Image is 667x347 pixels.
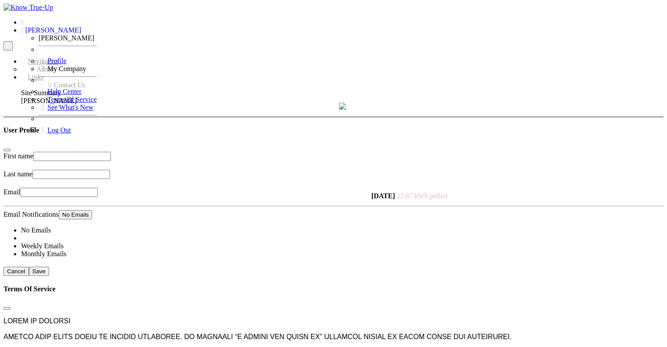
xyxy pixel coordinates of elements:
[4,126,663,134] h4: User Profile
[39,96,97,103] a: Terms Of Service
[39,65,86,72] a: My Company
[4,152,33,160] label: First name
[4,285,663,293] h4: Terms Of Service
[4,41,13,50] button: Toggle navigation
[21,26,81,34] a: [PERSON_NAME]
[39,126,71,134] a: Log Out
[59,210,93,219] button: No Emails
[4,267,29,276] button: Cancel
[4,307,11,310] button: Close
[21,250,67,258] a: Monthly Emails
[397,192,447,200] span: 22.67 kWh pulled
[39,104,93,111] a: See What's New
[21,97,663,105] div: [PERSON_NAME]
[4,149,11,151] button: Close
[29,267,49,276] button: Save
[4,4,53,11] img: Know True-Up
[371,192,395,200] strong: [DATE]
[4,188,20,196] label: Email
[4,170,32,178] label: Last name
[21,226,51,234] a: No Emails
[39,88,82,95] a: Help Center
[21,242,64,250] a: Weekly Emails
[25,26,81,34] span: [PERSON_NAME]
[339,103,346,110] img: retrieve
[39,34,97,42] li: [PERSON_NAME]
[4,211,59,218] label: Email Notifications
[39,57,67,64] a: Profile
